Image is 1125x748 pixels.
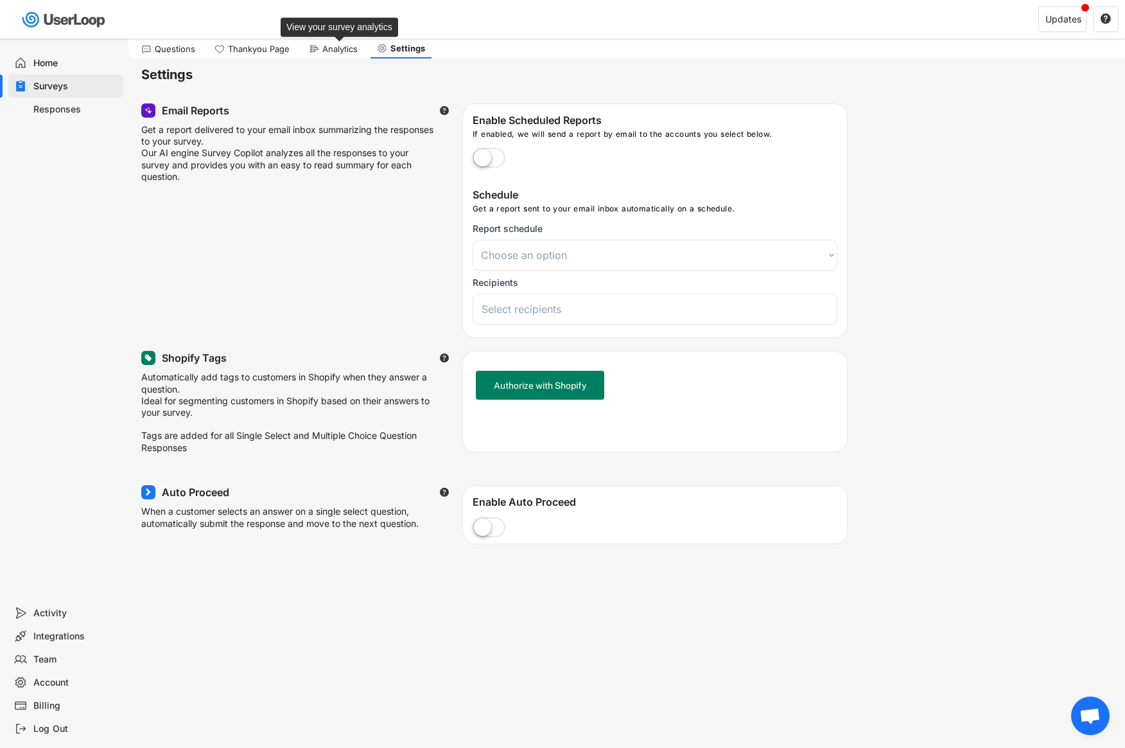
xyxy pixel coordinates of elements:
[390,43,425,54] div: Settings
[162,104,229,118] div: Email Reports
[1100,13,1112,25] button: 
[33,677,118,689] div: Account
[1071,697,1110,735] a: Open chat
[440,487,449,497] text: 
[19,6,110,33] img: userloop-logo-01.svg
[141,371,437,453] div: Automatically add tags to customers in Shopify when they answer a question. Ideal for segmenting ...
[141,506,437,535] div: When a customer selects an answer on a single select question, automatically submit the response ...
[473,129,847,145] div: If enabled, we will send a report by email to the accounts you select below.
[33,103,118,116] div: Responses
[33,57,118,69] div: Home
[439,105,449,116] button: 
[162,486,229,499] div: Auto Proceed
[141,124,437,183] div: Get a report delivered to your email inbox summarizing the responses to your survey. Our AI engin...
[439,487,449,497] button: 
[33,700,118,712] div: Billing
[439,353,449,363] button: 
[33,723,118,735] div: Log Out
[162,352,227,365] div: Shopify Tags
[473,114,847,129] div: Enable Scheduled Reports
[144,107,152,114] img: MagicMajor.svg
[155,44,195,55] div: Questions
[440,105,449,116] text: 
[1101,13,1111,24] text: 
[1045,15,1081,24] div: Updates
[440,353,449,363] text: 
[33,654,118,666] div: Team
[141,66,1125,84] h6: Settings
[482,303,835,316] input: Select recipients
[473,277,518,289] div: Recipients
[33,80,118,93] div: Surveys
[473,204,841,217] div: Get a report sent to your email inbox automatically on a schedule.
[322,44,358,55] div: Analytics
[473,188,841,204] div: Schedule
[33,630,118,643] div: Integrations
[33,607,118,619] div: Activity
[476,371,604,400] button: Authorize with Shopify
[473,495,847,511] div: Enable Auto Proceed
[228,44,290,55] div: Thankyou Page
[473,223,543,235] div: Report schedule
